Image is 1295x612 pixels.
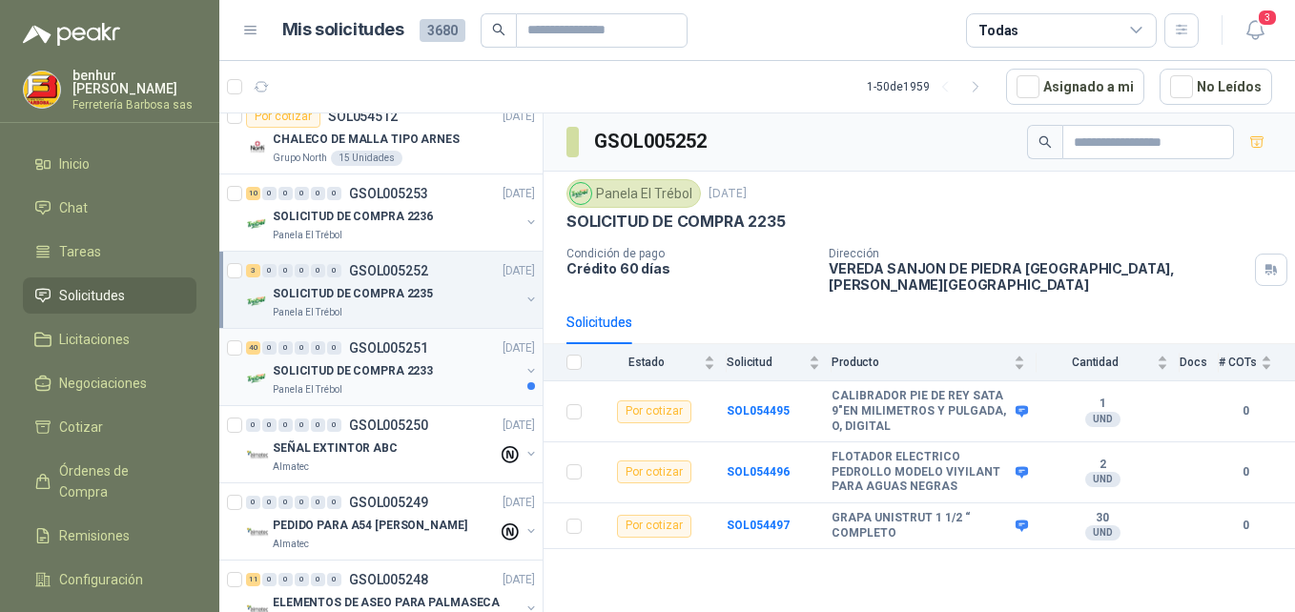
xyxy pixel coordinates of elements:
[1037,356,1153,369] span: Cantidad
[23,190,196,226] a: Chat
[23,23,120,46] img: Logo peakr
[246,418,260,432] div: 0
[273,208,433,226] p: SOLICITUD DE COMPRA 2236
[59,285,125,306] span: Solicitudes
[328,110,398,123] p: SOL054512
[1037,344,1180,381] th: Cantidad
[24,71,60,108] img: Company Logo
[727,404,790,418] b: SOL054495
[246,290,269,313] img: Company Logo
[727,465,790,479] a: SOL054496
[219,97,543,174] a: Por cotizarSOL054512[DATE] Company LogoCHALECO DE MALLA TIPO ARNESGrupo North15 Unidades
[295,187,309,200] div: 0
[311,573,325,586] div: 0
[593,344,727,381] th: Estado
[246,213,269,235] img: Company Logo
[273,537,309,552] p: Almatec
[273,285,433,303] p: SOLICITUD DE COMPRA 2235
[59,153,90,174] span: Inicio
[246,135,269,158] img: Company Logo
[617,460,691,483] div: Por cotizar
[1257,9,1278,27] span: 3
[566,312,632,333] div: Solicitudes
[273,594,500,612] p: ELEMENTOS DE ASEO PARA PALMASECA
[246,264,260,277] div: 3
[295,418,309,432] div: 0
[311,341,325,355] div: 0
[273,382,342,398] p: Panela El Trébol
[311,418,325,432] div: 0
[23,561,196,598] a: Configuración
[273,517,467,535] p: PEDIDO PARA A54 [PERSON_NAME]
[327,264,341,277] div: 0
[1037,397,1168,412] b: 1
[566,260,813,276] p: Crédito 60 días
[978,20,1018,41] div: Todas
[727,344,832,381] th: Solicitud
[246,491,539,552] a: 0 0 0 0 0 0 GSOL005249[DATE] Company LogoPEDIDO PARA A54 [PERSON_NAME]Almatec
[503,571,535,589] p: [DATE]
[295,341,309,355] div: 0
[503,339,535,357] p: [DATE]
[311,264,325,277] div: 0
[246,496,260,509] div: 0
[273,131,460,149] p: CHALECO DE MALLA TIPO ARNES
[503,417,535,435] p: [DATE]
[832,344,1037,381] th: Producto
[503,262,535,280] p: [DATE]
[1006,69,1144,105] button: Asignado a mi
[1085,412,1120,427] div: UND
[566,212,786,232] p: SOLICITUD DE COMPRA 2235
[278,418,293,432] div: 0
[72,99,196,111] p: Ferretería Barbosa sas
[1219,517,1272,535] b: 0
[246,105,320,128] div: Por cotizar
[566,247,813,260] p: Condición de pago
[278,573,293,586] div: 0
[262,264,277,277] div: 0
[327,573,341,586] div: 0
[23,146,196,182] a: Inicio
[311,496,325,509] div: 0
[327,418,341,432] div: 0
[273,305,342,320] p: Panela El Trébol
[273,459,309,475] p: Almatec
[829,260,1247,293] p: VEREDA SANJON DE PIEDRA [GEOGRAPHIC_DATA] , [PERSON_NAME][GEOGRAPHIC_DATA]
[617,400,691,423] div: Por cotizar
[327,341,341,355] div: 0
[59,241,101,262] span: Tareas
[59,417,103,438] span: Cotizar
[246,444,269,467] img: Company Logo
[867,71,991,102] div: 1 - 50 de 1959
[349,264,428,277] p: GSOL005252
[72,69,196,95] p: benhur [PERSON_NAME]
[295,573,309,586] div: 0
[1219,356,1257,369] span: # COTs
[262,573,277,586] div: 0
[1180,344,1219,381] th: Docs
[420,19,465,42] span: 3680
[59,525,130,546] span: Remisiones
[23,409,196,445] a: Cotizar
[23,518,196,554] a: Remisiones
[349,187,428,200] p: GSOL005253
[1160,69,1272,105] button: No Leídos
[59,569,143,590] span: Configuración
[727,356,805,369] span: Solicitud
[278,341,293,355] div: 0
[23,365,196,401] a: Negociaciones
[59,197,88,218] span: Chat
[832,389,1011,434] b: CALIBRADOR PIE DE REY SATA 9"EN MILIMETROS Y PULGADA, O, DIGITAL
[246,182,539,243] a: 10 0 0 0 0 0 GSOL005253[DATE] Company LogoSOLICITUD DE COMPRA 2236Panela El Trébol
[246,187,260,200] div: 10
[273,362,433,380] p: SOLICITUD DE COMPRA 2233
[273,228,342,243] p: Panela El Trébol
[262,341,277,355] div: 0
[349,496,428,509] p: GSOL005249
[1219,402,1272,420] b: 0
[566,179,701,208] div: Panela El Trébol
[594,127,709,156] h3: GSOL005252
[262,418,277,432] div: 0
[246,414,539,475] a: 0 0 0 0 0 0 GSOL005250[DATE] Company LogoSEÑAL EXTINTOR ABCAlmatec
[709,185,747,203] p: [DATE]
